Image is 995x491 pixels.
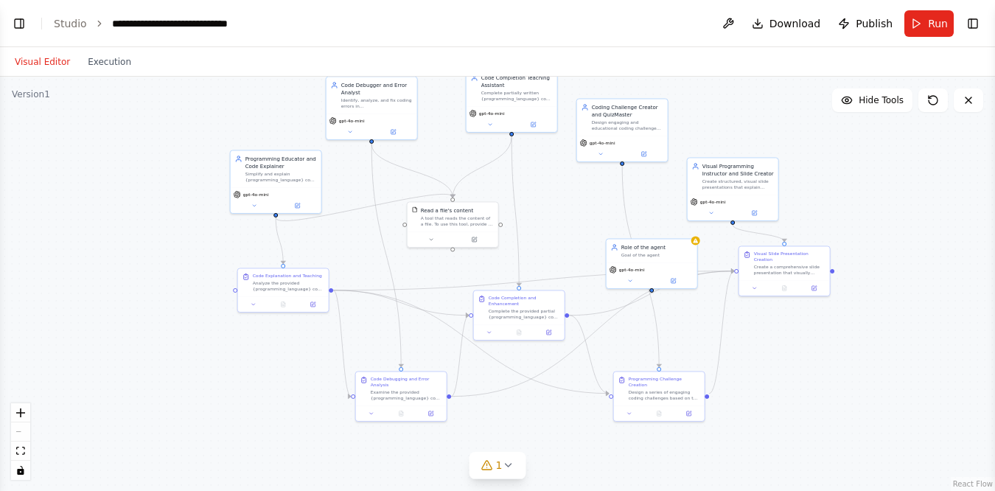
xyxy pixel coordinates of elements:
[230,150,322,214] div: Programming Educator and Code ExplainerSimplify and explain {programming_language} code concepts ...
[503,328,534,337] button: No output available
[407,201,499,248] div: FileReadToolRead a file's contentA tool that reads the content of a file. To use this tool, provi...
[754,264,825,276] div: Create a comprehensive slide presentation that visually explains the {programming_concept} covere...
[245,171,317,183] div: Simplify and explain {programming_language} code concepts for beginners by providing detailed com...
[12,88,50,100] div: Version 1
[621,252,693,258] div: Goal of the agent
[368,144,456,198] g: Edge from 6f58f582-3d4e-474d-aa36-7040e9a0325f to d7a34c8a-e294-4896-bca1-4fbb865dffc5
[276,201,318,210] button: Open in side panel
[643,409,674,418] button: No output available
[619,267,645,273] span: gpt-4o-mini
[746,10,827,37] button: Download
[466,69,558,132] div: Code Completion Teaching AssistantComplete partially written {programming_language} code segments...
[9,13,29,34] button: Show left sidebar
[769,284,800,293] button: No output available
[481,74,553,88] div: Code Completion Teaching Assistant
[569,268,734,319] g: Edge from 08ec9c6c-e67c-4e42-bd93-81e82d59058f to 1287e86f-7a72-4721-87cd-dfbccc5e2706
[333,287,351,400] g: Edge from d4657d52-62ad-4723-a0b5-8a74a9d07cd1 to 31990d1f-17a6-4fe0-87f8-9208b79c6c89
[268,300,298,309] button: No output available
[6,53,79,71] button: Visual Editor
[453,235,495,244] button: Open in side panel
[592,103,663,118] div: Coding Challenge Creator and QuizMaster
[326,76,418,139] div: Code Debugger and Error AnalystIdentify, analyze, and fix coding errors in {programming_language}...
[79,53,140,71] button: Execution
[629,376,700,388] div: Programming Challenge Creation
[11,442,30,461] button: fit view
[479,111,505,116] span: gpt-4o-mini
[451,312,469,400] g: Edge from 31990d1f-17a6-4fe0-87f8-9208b79c6c89 to 08ec9c6c-e67c-4e42-bd93-81e82d59058f
[243,192,269,198] span: gpt-4o-mini
[613,371,705,422] div: Programming Challenge CreationDesign a series of engaging coding challenges based on the {program...
[569,312,609,397] g: Edge from 08ec9c6c-e67c-4e42-bd93-81e82d59058f to 205cf662-04c6-489d-9af2-f932eec58f29
[623,150,665,159] button: Open in side panel
[859,94,904,106] span: Hide Tools
[702,178,774,190] div: Create structured, visual slide presentations that explain {programming_concept} using clear diag...
[512,120,554,129] button: Open in side panel
[54,18,87,29] a: Studio
[421,206,474,214] div: Read a file's content
[629,389,700,401] div: Design a series of engaging coding challenges based on the {programming_concept} concepts covered...
[536,328,561,337] button: Open in side panel
[418,409,443,418] button: Open in side panel
[451,268,734,400] g: Edge from 31990d1f-17a6-4fe0-87f8-9208b79c6c89 to 1287e86f-7a72-4721-87cd-dfbccc5e2706
[729,225,788,242] g: Edge from e31411af-6831-4dc2-8aa2-193b641fbfeb to 1287e86f-7a72-4721-87cd-dfbccc5e2706
[469,452,526,479] button: 1
[372,128,414,136] button: Open in side panel
[54,16,228,31] nav: breadcrumb
[963,13,983,34] button: Show right sidebar
[300,300,325,309] button: Open in side panel
[832,10,898,37] button: Publish
[272,217,287,264] g: Edge from 02dee91a-faa4-4da7-8ff3-17c5c73890a3 to d4657d52-62ad-4723-a0b5-8a74a9d07cd1
[739,245,831,296] div: Visual Slide Presentation CreationCreate a comprehensive slide presentation that visually explain...
[481,90,553,102] div: Complete partially written {programming_language} code segments in a clean, understandable manner...
[473,290,565,341] div: Code Completion and EnhancementComplete the provided partial {programming_language} code segments...
[355,371,447,422] div: Code Debugging and Error AnalysisExamine the provided {programming_language} code for errors, bug...
[702,162,774,177] div: Visual Programming Instructor and Slide Creator
[341,97,413,109] div: Identify, analyze, and fix coding errors in {programming_language} student submissions while prov...
[801,284,826,293] button: Open in side panel
[754,251,825,262] div: Visual Slide Presentation Creation
[652,276,694,285] button: Open in side panel
[733,209,775,217] button: Open in side panel
[341,81,413,96] div: Code Debugger and Error Analyst
[371,376,442,388] div: Code Debugging and Error Analysis
[856,16,893,31] span: Publish
[592,119,663,131] div: Design engaging and educational coding challenges in {programming_language} that reinforce specif...
[11,461,30,480] button: toggle interactivity
[700,199,726,205] span: gpt-4o-mini
[489,295,560,307] div: Code Completion and Enhancement
[769,16,821,31] span: Download
[832,88,912,112] button: Hide Tools
[333,287,609,397] g: Edge from d4657d52-62ad-4723-a0b5-8a74a9d07cd1 to 205cf662-04c6-489d-9af2-f932eec58f29
[953,480,993,488] a: React Flow attribution
[371,389,442,401] div: Examine the provided {programming_language} code for errors, bugs, and potential issues. Identify...
[333,268,734,294] g: Edge from d4657d52-62ad-4723-a0b5-8a74a9d07cd1 to 1287e86f-7a72-4721-87cd-dfbccc5e2706
[687,157,779,221] div: Visual Programming Instructor and Slide CreatorCreate structured, visual slide presentations that...
[576,98,668,162] div: Coding Challenge Creator and QuizMasterDesign engaging and educational coding challenges in {prog...
[245,155,317,170] div: Programming Educator and Code Explainer
[676,409,701,418] button: Open in side panel
[412,206,418,212] img: FileReadTool
[449,136,515,198] g: Edge from 6b9d5994-f8f1-4d03-8c46-5eb636789b36 to d7a34c8a-e294-4896-bca1-4fbb865dffc5
[590,140,615,146] span: gpt-4o-mini
[253,273,322,279] div: Code Explanation and Teaching
[385,409,416,418] button: No output available
[339,118,365,124] span: gpt-4o-mini
[508,136,523,286] g: Edge from 6b9d5994-f8f1-4d03-8c46-5eb636789b36 to 08ec9c6c-e67c-4e42-bd93-81e82d59058f
[618,166,663,367] g: Edge from b6a30bc8-230b-4dd6-a628-a3f719e91e93 to 205cf662-04c6-489d-9af2-f932eec58f29
[606,238,698,289] div: Role of the agentGoal of the agentgpt-4o-mini
[237,268,329,313] div: Code Explanation and TeachingAnalyze the provided {programming_language} code and create a compre...
[928,16,948,31] span: Run
[496,458,503,473] span: 1
[253,280,324,292] div: Analyze the provided {programming_language} code and create a comprehensive educational explanati...
[904,10,954,37] button: Run
[489,308,560,320] div: Complete the provided partial {programming_language} code segments by filling in missing function...
[709,268,734,397] g: Edge from 205cf662-04c6-489d-9af2-f932eec58f29 to 1287e86f-7a72-4721-87cd-dfbccc5e2706
[421,215,494,227] div: A tool that reads the content of a file. To use this tool, provide a 'file_path' parameter with t...
[368,144,405,367] g: Edge from 6f58f582-3d4e-474d-aa36-7040e9a0325f to 31990d1f-17a6-4fe0-87f8-9208b79c6c89
[272,190,456,225] g: Edge from 02dee91a-faa4-4da7-8ff3-17c5c73890a3 to d7a34c8a-e294-4896-bca1-4fbb865dffc5
[11,403,30,422] button: zoom in
[11,403,30,480] div: React Flow controls
[621,243,693,251] div: Role of the agent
